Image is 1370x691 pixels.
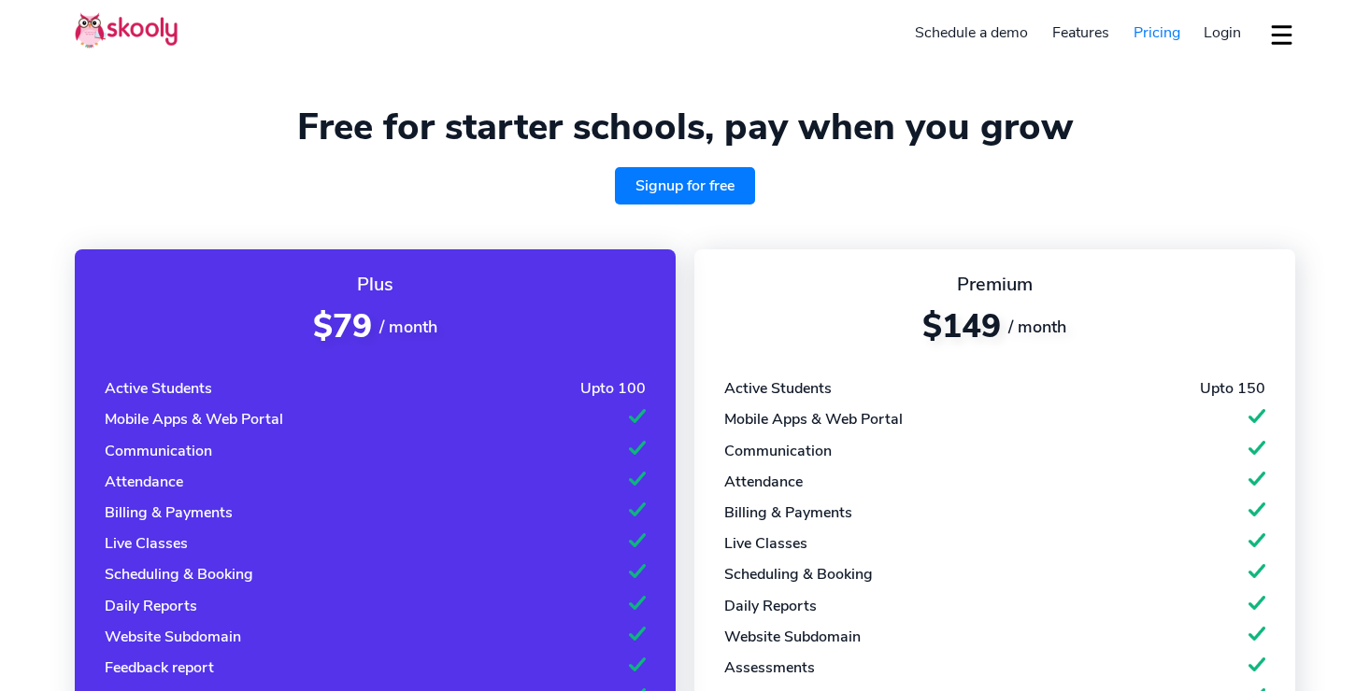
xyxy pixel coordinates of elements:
span: $149 [922,304,1001,348]
div: Plus [105,272,646,297]
span: / month [379,316,437,338]
div: Attendance [724,472,803,492]
div: Billing & Payments [105,502,233,523]
div: Scheduling & Booking [105,564,253,585]
div: Website Subdomain [105,627,241,647]
div: Attendance [105,472,183,492]
div: Daily Reports [724,596,817,616]
div: Mobile Apps & Web Portal [105,409,283,430]
div: Feedback report [105,657,214,678]
h1: Free for starter schools, pay when you grow [75,105,1295,149]
div: Communication [105,441,212,461]
div: Upto 150 [1200,378,1265,399]
div: Live Classes [105,533,188,554]
div: Active Students [724,378,832,399]
a: Features [1040,18,1121,48]
div: Website Subdomain [724,627,861,647]
div: Live Classes [724,533,807,554]
span: Login [1204,22,1241,43]
div: Daily Reports [105,596,197,616]
div: Communication [724,441,832,461]
a: Signup for free [615,167,755,204]
span: $79 [313,304,372,348]
span: / month [1008,316,1066,338]
div: Billing & Payments [724,502,852,523]
div: Mobile Apps & Web Portal [724,409,903,430]
a: Schedule a demo [904,18,1041,48]
a: Login [1192,18,1253,48]
span: Pricing [1134,22,1180,43]
button: dropdown menu [1268,13,1295,56]
div: Assessments [724,657,815,678]
div: Scheduling & Booking [724,564,873,585]
div: Upto 100 [580,378,646,399]
img: Skooly [75,12,178,49]
div: Active Students [105,378,212,399]
a: Pricing [1121,18,1192,48]
div: Premium [724,272,1265,297]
